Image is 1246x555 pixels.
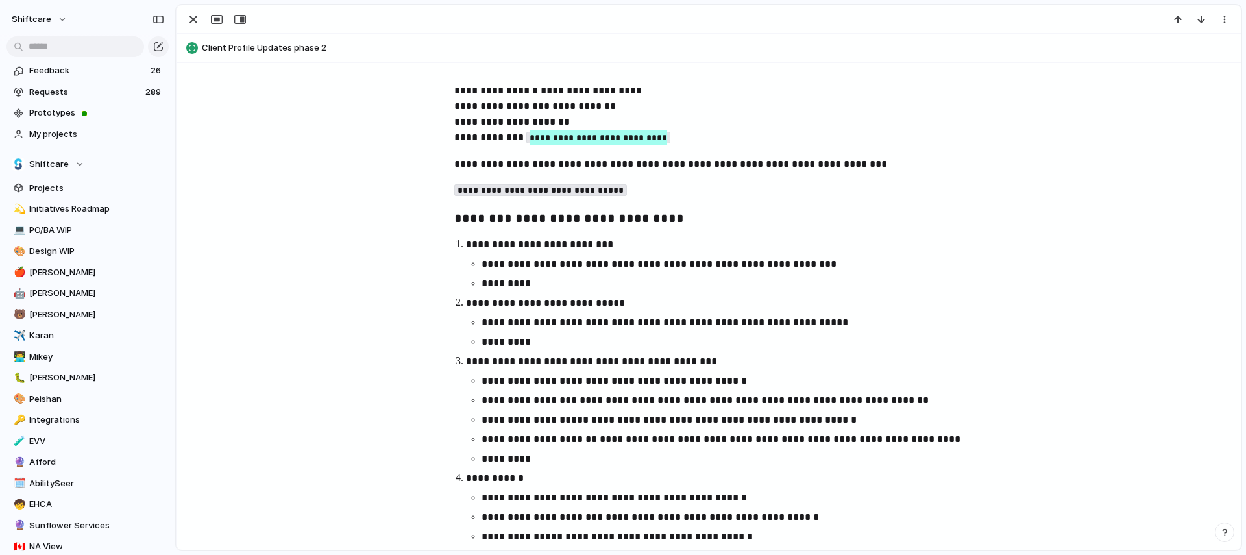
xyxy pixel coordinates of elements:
a: 🔮Sunflower Services [6,516,169,536]
a: 🤖[PERSON_NAME] [6,284,169,303]
span: Prototypes [29,106,164,119]
a: Projects [6,179,169,198]
a: 🗓️AbilitySeer [6,474,169,493]
div: ✈️ [14,328,23,343]
button: 🇨🇦 [12,540,25,553]
div: 🍎 [14,265,23,280]
a: 🔑Integrations [6,410,169,430]
span: Sunflower Services [29,519,164,532]
span: [PERSON_NAME] [29,371,164,384]
button: 🤖 [12,287,25,300]
div: 🐻 [14,307,23,322]
div: 🗓️ [14,476,23,491]
button: 🎨 [12,245,25,258]
div: 🔑 [14,413,23,428]
span: Projects [29,182,164,195]
div: 🧒 [14,497,23,512]
span: Integrations [29,413,164,426]
div: 🇨🇦 [14,539,23,554]
span: PO/BA WIP [29,224,164,237]
button: 🎨 [12,393,25,406]
span: Feedback [29,64,147,77]
button: ✈️ [12,329,25,342]
a: Feedback26 [6,61,169,80]
div: 💻 [14,223,23,238]
div: 🎨 [14,391,23,406]
span: Afford [29,456,164,469]
span: My projects [29,128,164,141]
span: AbilitySeer [29,477,164,490]
div: 👨‍💻 [14,349,23,364]
button: 🔮 [12,519,25,532]
button: 🗓️ [12,477,25,490]
span: 26 [151,64,164,77]
a: My projects [6,125,169,144]
span: Initiatives Roadmap [29,203,164,216]
a: 🧪EVV [6,432,169,451]
button: 🔮 [12,456,25,469]
span: Shiftcare [29,158,69,171]
span: NA View [29,540,164,553]
button: 🐻 [12,308,25,321]
a: Requests289 [6,82,169,102]
button: shiftcare [6,9,74,30]
a: 🔮Afford [6,452,169,472]
span: Karan [29,329,164,342]
div: 🤖 [14,286,23,301]
a: 🍎[PERSON_NAME] [6,263,169,282]
a: 👨‍💻Mikey [6,347,169,367]
span: shiftcare [12,13,51,26]
button: 🧪 [12,435,25,448]
button: 🧒 [12,498,25,511]
a: 🎨Peishan [6,389,169,409]
a: 💻PO/BA WIP [6,221,169,240]
span: Client Profile Updates phase 2 [202,42,1235,55]
button: 🍎 [12,266,25,279]
span: Peishan [29,393,164,406]
a: 💫Initiatives Roadmap [6,199,169,219]
span: [PERSON_NAME] [29,308,164,321]
div: 🎨 [14,244,23,259]
span: EVV [29,435,164,448]
a: 🎨Design WIP [6,241,169,261]
span: EHCA [29,498,164,511]
div: 💫 [14,202,23,217]
div: 🔮 [14,518,23,533]
button: 🔑 [12,413,25,426]
button: Shiftcare [6,154,169,174]
span: [PERSON_NAME] [29,287,164,300]
span: Mikey [29,351,164,364]
button: 💻 [12,224,25,237]
span: Design WIP [29,245,164,258]
a: 🐻[PERSON_NAME] [6,305,169,325]
button: 🐛 [12,371,25,384]
span: 289 [145,86,164,99]
span: Requests [29,86,141,99]
button: 👨‍💻 [12,351,25,364]
div: 🔮 [14,455,23,470]
div: 🐛 [14,371,23,386]
a: Prototypes [6,103,169,123]
a: ✈️Karan [6,326,169,345]
button: Client Profile Updates phase 2 [182,38,1235,58]
div: 🧪 [14,434,23,449]
a: 🐛[PERSON_NAME] [6,368,169,388]
a: 🧒EHCA [6,495,169,514]
span: [PERSON_NAME] [29,266,164,279]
